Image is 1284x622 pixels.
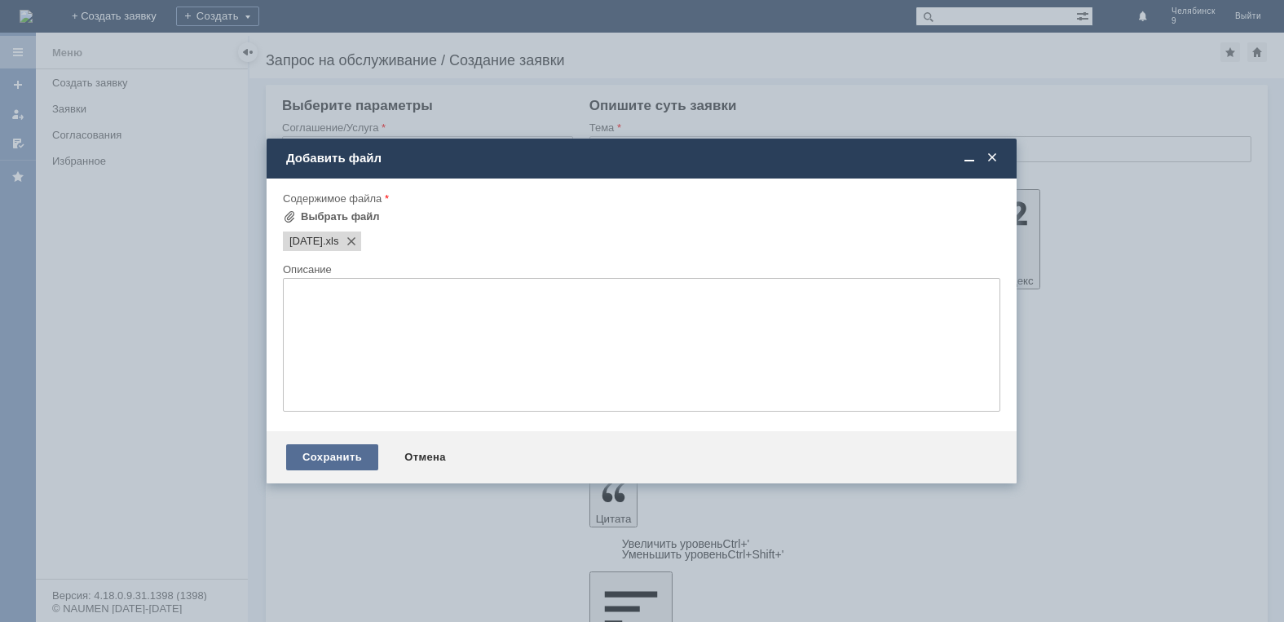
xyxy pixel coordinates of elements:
[301,210,380,223] div: Выбрать файл
[961,151,977,165] span: Свернуть (Ctrl + M)
[289,235,323,248] span: 30.09.2025.xls
[323,235,339,248] span: 30.09.2025.xls
[283,264,997,275] div: Описание
[286,151,1000,165] div: Добавить файл
[984,151,1000,165] span: Закрыть
[283,193,997,204] div: Содержимое файла
[7,7,238,46] div: [PERSON_NAME]/Добрый вечер. Удалите пожалуйста отложенные чеки. [GEOGRAPHIC_DATA].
